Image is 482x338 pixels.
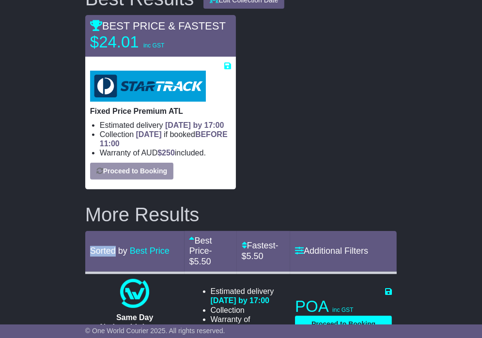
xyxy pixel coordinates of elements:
span: 5.50 [194,257,211,266]
a: Additional Filters [295,246,368,256]
a: Fastest- $5.50 [242,241,279,261]
li: Estimated delivery [211,287,284,305]
span: $ [157,149,175,157]
span: 11:00 [100,139,120,148]
span: [DATE] by 17:00 [165,121,224,129]
span: [DATE] [136,130,162,138]
span: 5.50 [247,251,264,261]
a: Best Price- $5.50 [189,236,212,266]
li: Warranty of AUD included. [100,148,232,157]
span: inc GST [332,307,353,313]
span: - $ [189,246,212,266]
span: inc GST [143,42,164,49]
h2: More Results [85,204,397,225]
p: Fixed Price Premium ATL [90,107,232,116]
span: BEST PRICE & FASTEST [90,20,226,32]
span: - $ [242,241,279,261]
span: BEFORE [195,130,228,138]
li: Warranty of AUD included. [211,315,284,333]
span: if booked [100,130,228,148]
a: Best Price [130,246,170,256]
span: © One World Courier 2025. All rights reserved. [85,327,225,335]
p: $24.01 [90,32,211,52]
button: Proceed to Booking [295,316,392,333]
li: Collection [100,130,232,148]
li: Estimated delivery [100,121,232,130]
li: Collection [211,306,284,315]
img: StarTrack: Fixed Price Premium ATL [90,71,206,102]
p: POA [295,297,392,316]
span: [DATE] by 17:00 [211,296,270,305]
img: One World Courier: Same Day Nationwide(quotes take 0.5-1 hour) [120,279,149,308]
span: 250 [162,149,175,157]
button: Proceed to Booking [90,163,173,180]
span: Sorted by [90,246,127,256]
